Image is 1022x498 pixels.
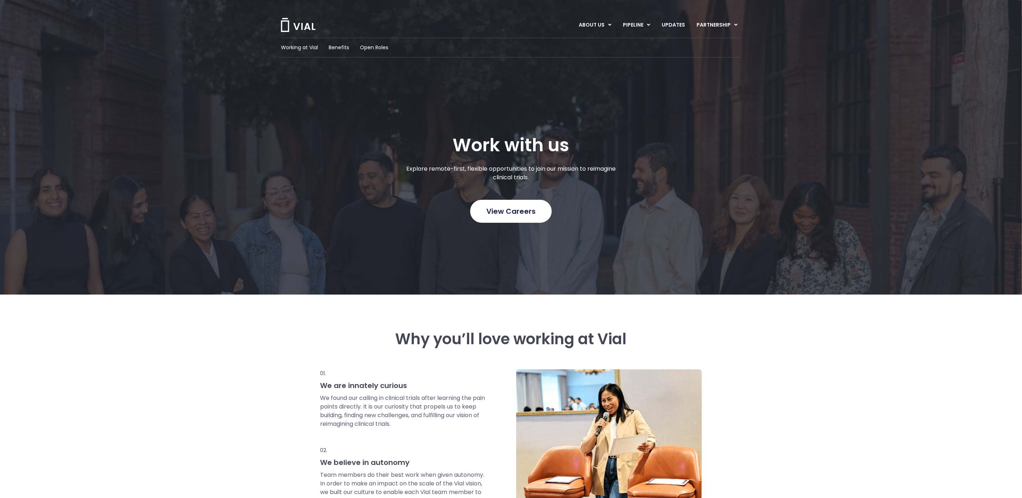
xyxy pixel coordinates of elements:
a: PIPELINEMenu Toggle [617,19,656,31]
h3: We are innately curious [320,381,486,390]
h3: We believe in autonomy [320,458,486,467]
h3: Why you’ll love working at Vial [320,331,702,348]
p: 01. [320,369,486,377]
a: UPDATES [656,19,690,31]
a: Benefits [329,44,350,51]
a: PARTNERSHIPMenu Toggle [691,19,743,31]
a: Open Roles [360,44,389,51]
h1: Work with us [453,135,569,156]
a: Working at Vial [281,44,318,51]
p: Explore remote-first, flexible opportunities to join our mission to reimagine clinical trials. [399,165,623,182]
p: 02. [320,446,486,454]
a: View Careers [470,200,552,223]
p: We found our calling in clinical trials after learning the pain points directly. It is our curios... [320,394,486,428]
a: ABOUT USMenu Toggle [573,19,617,31]
img: Vial Logo [280,18,316,32]
span: View Careers [486,207,536,216]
